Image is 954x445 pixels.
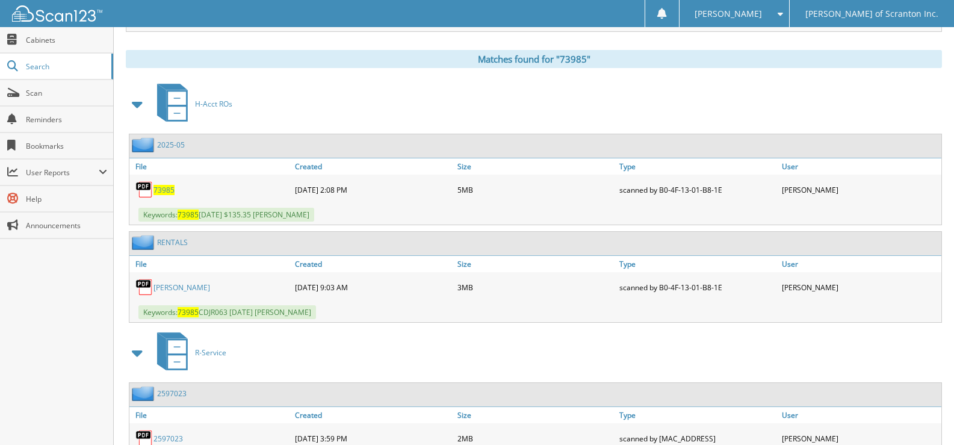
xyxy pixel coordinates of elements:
[195,99,232,109] span: H-Acct ROs
[126,50,942,68] div: Matches found for "73985"
[26,88,107,98] span: Scan
[779,178,941,202] div: [PERSON_NAME]
[454,275,617,299] div: 3MB
[292,407,454,423] a: Created
[292,275,454,299] div: [DATE] 9:03 AM
[178,307,199,317] span: 73985
[178,210,199,220] span: 73985
[779,158,941,175] a: User
[26,35,107,45] span: Cabinets
[132,137,157,152] img: folder2.png
[150,329,226,376] a: R-Service
[135,278,153,296] img: PDF.png
[616,407,779,423] a: Type
[292,178,454,202] div: [DATE] 2:08 PM
[292,256,454,272] a: Created
[129,407,292,423] a: File
[132,235,157,250] img: folder2.png
[26,114,107,125] span: Reminders
[153,185,175,195] a: 73985
[157,237,188,247] a: RENTALS
[150,80,232,128] a: H-Acct ROs
[26,194,107,204] span: Help
[454,407,617,423] a: Size
[135,181,153,199] img: PDF.png
[616,178,779,202] div: scanned by B0-4F-13-01-B8-1E
[26,61,105,72] span: Search
[779,275,941,299] div: [PERSON_NAME]
[616,256,779,272] a: Type
[26,167,99,178] span: User Reports
[616,275,779,299] div: scanned by B0-4F-13-01-B8-1E
[616,158,779,175] a: Type
[138,305,316,319] span: Keywords: CDJR063 [DATE] [PERSON_NAME]
[779,256,941,272] a: User
[894,387,954,445] iframe: Chat Widget
[805,10,938,17] span: [PERSON_NAME] of Scranton Inc.
[26,141,107,151] span: Bookmarks
[695,10,762,17] span: [PERSON_NAME]
[132,386,157,401] img: folder2.png
[454,178,617,202] div: 5MB
[12,5,102,22] img: scan123-logo-white.svg
[138,208,314,222] span: Keywords: [DATE] $135.35 [PERSON_NAME]
[292,158,454,175] a: Created
[454,158,617,175] a: Size
[153,434,183,444] a: 2597023
[26,220,107,231] span: Announcements
[157,140,185,150] a: 2025-05
[129,158,292,175] a: File
[454,256,617,272] a: Size
[779,407,941,423] a: User
[195,347,226,358] span: R-Service
[157,388,187,399] a: 2597023
[129,256,292,272] a: File
[153,282,210,293] a: [PERSON_NAME]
